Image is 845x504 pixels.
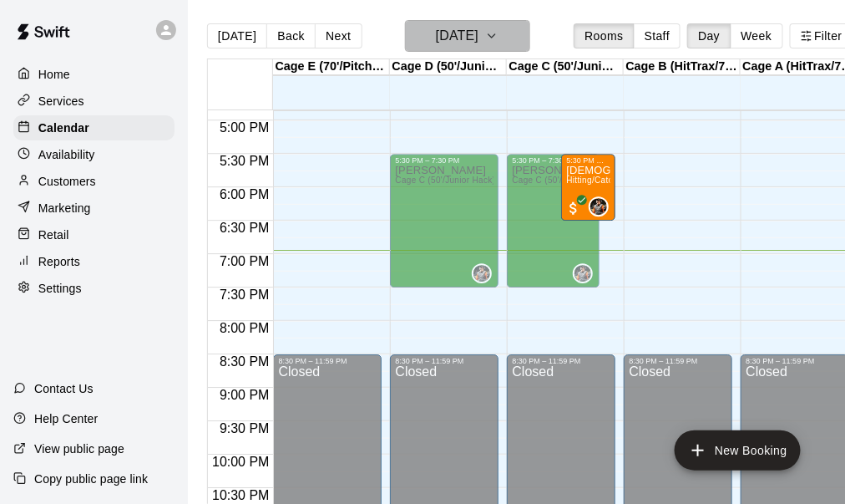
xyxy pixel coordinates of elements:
[746,357,844,365] div: 8:30 PM – 11:59 PM
[512,156,595,165] div: 5:30 PM – 7:30 PM
[472,263,492,283] div: TJ Finley
[13,276,175,301] a: Settings
[34,380,94,397] p: Contact Us
[13,196,175,221] a: Marketing
[215,120,274,135] span: 5:00 PM
[38,66,70,83] p: Home
[566,176,798,185] span: Hitting/Catching Lesson Cage Deposit ([PERSON_NAME])
[13,142,175,167] a: Availability
[566,156,610,165] div: 5:30 PM – 6:30 PM
[507,154,600,288] div: 5:30 PM – 7:30 PM: Available
[395,357,493,365] div: 8:30 PM – 11:59 PM
[38,227,69,243] p: Retail
[574,265,591,282] img: TJ Finley
[266,23,316,48] button: Back
[590,198,607,215] img: TJ Finley
[215,354,274,369] span: 8:30 PM
[208,488,273,502] span: 10:30 PM
[473,265,490,282] img: TJ Finley
[13,89,175,114] a: Services
[624,59,741,75] div: Cage B (HitTrax/70'/Hack Attack/Pitching Mound)
[573,263,593,283] div: TJ Finley
[215,221,274,235] span: 6:30 PM
[215,254,274,268] span: 7:00 PM
[589,196,609,216] div: TJ Finley
[512,176,717,185] span: Cage C (50'/Junior Hack), Cage D (50'/Junior Hack)
[38,280,82,297] p: Settings
[675,430,801,471] button: add
[561,154,615,221] div: 5:30 PM – 6:30 PM: Christian Madison
[395,156,493,165] div: 5:30 PM – 7:30 PM
[215,321,274,335] span: 8:00 PM
[395,176,600,185] span: Cage C (50'/Junior Hack), Cage D (50'/Junior Hack)
[13,222,175,247] a: Retail
[595,196,609,216] span: TJ Finley
[38,120,89,136] p: Calendar
[38,93,84,109] p: Services
[565,200,582,216] span: All customers have paid
[208,455,273,469] span: 10:00 PM
[13,62,175,87] a: Home
[34,410,98,427] p: Help Center
[634,23,681,48] button: Staff
[13,115,175,140] a: Calendar
[405,20,530,52] button: [DATE]
[507,59,624,75] div: Cage C (50'/Junior Hack)
[38,253,80,270] p: Reports
[273,59,390,75] div: Cage E (70'/Pitching Mound/Junior Hack Attack)
[13,169,175,194] a: Customers
[390,59,507,75] div: Cage D (50'/Junior Hack)
[278,357,377,365] div: 8:30 PM – 11:59 PM
[215,187,274,201] span: 6:00 PM
[687,23,731,48] button: Day
[629,357,727,365] div: 8:30 PM – 11:59 PM
[731,23,783,48] button: Week
[215,388,274,402] span: 9:00 PM
[436,24,478,48] h6: [DATE]
[215,288,274,302] span: 7:30 PM
[38,173,96,190] p: Customers
[207,23,267,48] button: [DATE]
[38,200,91,216] p: Marketing
[38,146,95,163] p: Availability
[315,23,362,48] button: Next
[34,440,124,457] p: View public page
[215,421,274,435] span: 9:30 PM
[34,471,148,487] p: Copy public page link
[13,249,175,274] a: Reports
[390,154,498,288] div: 5:30 PM – 7:30 PM: Available
[574,23,634,48] button: Rooms
[215,154,274,168] span: 5:30 PM
[512,357,610,365] div: 8:30 PM – 11:59 PM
